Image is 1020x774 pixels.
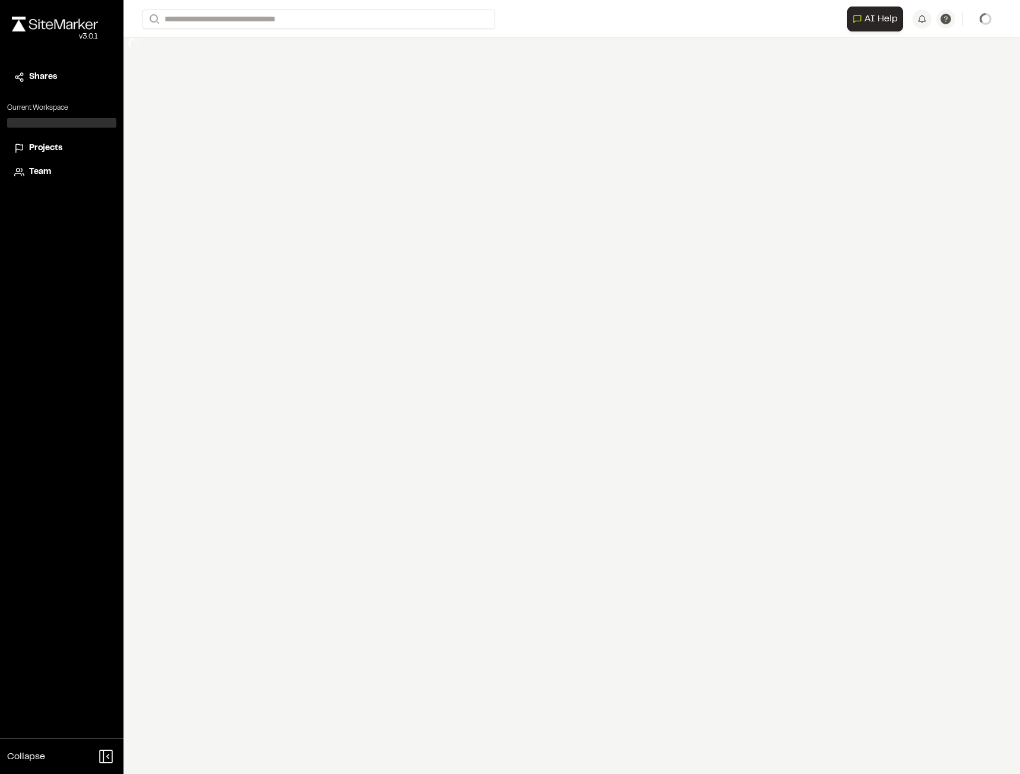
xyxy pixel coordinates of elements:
span: AI Help [864,12,898,26]
a: Team [14,166,109,179]
img: rebrand.png [12,17,98,31]
p: Current Workspace [7,103,116,113]
a: Projects [14,142,109,155]
div: Oh geez...please don't... [12,31,98,42]
span: Collapse [7,750,45,764]
a: Shares [14,71,109,84]
div: Open AI Assistant [847,7,908,31]
span: Shares [29,71,57,84]
span: Projects [29,142,62,155]
button: Open AI Assistant [847,7,903,31]
span: Team [29,166,51,179]
button: Search [142,9,164,29]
